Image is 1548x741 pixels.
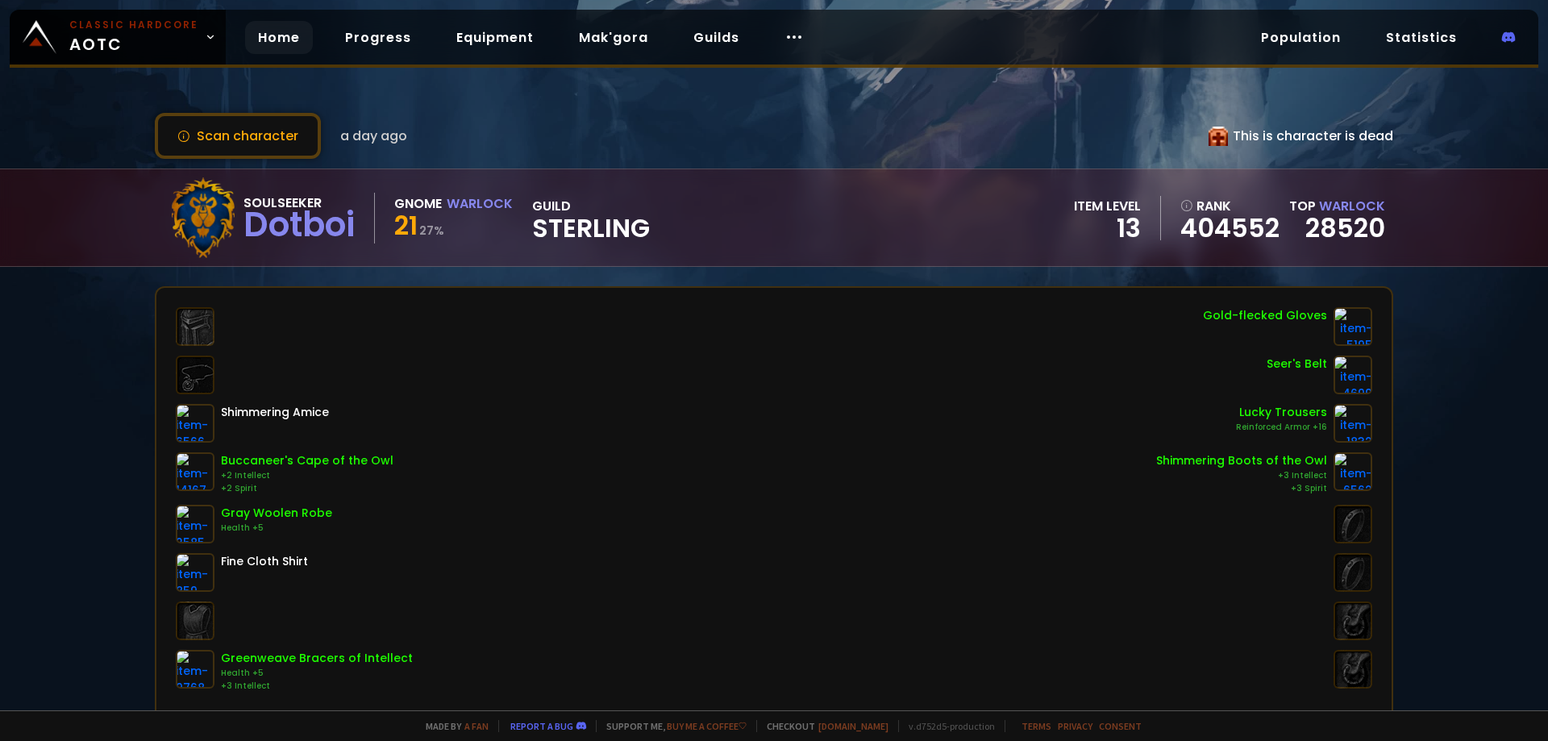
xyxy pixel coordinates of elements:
span: 21 [394,207,418,244]
div: Top [1289,196,1385,216]
a: Progress [332,21,424,54]
div: Dotboi [243,213,355,237]
span: Checkout [756,720,888,732]
a: Mak'gora [566,21,661,54]
small: Classic Hardcore [69,18,198,32]
div: Greenweave Bracers of Intellect [221,650,413,667]
small: 27 % [419,223,444,239]
a: Privacy [1058,720,1092,732]
div: Soulseeker [243,193,355,213]
div: +3 Intellect [221,680,413,693]
a: Classic HardcoreAOTC [10,10,226,65]
span: AOTC [69,18,198,56]
div: This is character is dead [1209,126,1393,146]
img: item-9768 [176,650,214,689]
div: Warlock [447,194,513,214]
span: v. d752d5 - production [898,720,995,732]
span: Sterling [532,216,650,240]
a: Report a bug [510,720,573,732]
span: Warlock [1319,197,1385,215]
div: Shimmering Boots of the Owl [1156,452,1327,469]
div: Gray Woolen Robe [221,505,332,522]
div: Fine Cloth Shirt [221,553,308,570]
div: +2 Intellect [221,469,393,482]
div: Gnome [394,194,442,214]
a: 28520 [1305,210,1385,246]
span: Made by [416,720,489,732]
a: a fan [464,720,489,732]
a: Buy me a coffee [667,720,747,732]
img: item-4699 [1334,356,1372,394]
a: Consent [1099,720,1142,732]
div: item level [1074,196,1141,216]
img: item-6562 [1334,452,1372,491]
a: [DOMAIN_NAME] [818,720,888,732]
div: rank [1180,196,1280,216]
div: Shimmering Amice [221,404,329,421]
a: Home [245,21,313,54]
div: Reinforced Armor +16 [1236,421,1327,434]
div: Buccaneer's Cape of the Owl [221,452,393,469]
div: +2 Spirit [221,482,393,495]
div: guild [532,196,650,240]
img: item-14167 [176,452,214,491]
div: Health +5 [221,667,413,680]
a: 404552 [1180,216,1280,240]
a: Statistics [1373,21,1470,54]
button: Scan character [155,113,321,159]
div: +3 Intellect [1156,469,1327,482]
span: a day ago [340,126,407,146]
img: item-5195 [1334,307,1372,346]
img: item-6566 [176,404,214,443]
a: Guilds [680,21,752,54]
a: Equipment [443,21,547,54]
div: Lucky Trousers [1236,404,1327,421]
div: 13 [1074,216,1141,240]
div: Gold-flecked Gloves [1203,307,1327,324]
a: Population [1248,21,1354,54]
div: Health +5 [221,522,332,535]
div: +3 Spirit [1156,482,1327,495]
img: item-859 [176,553,214,592]
img: item-2585 [176,505,214,543]
div: Seer's Belt [1267,356,1327,373]
img: item-1832 [1334,404,1372,443]
span: Support me, [596,720,747,732]
a: Terms [1022,720,1051,732]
